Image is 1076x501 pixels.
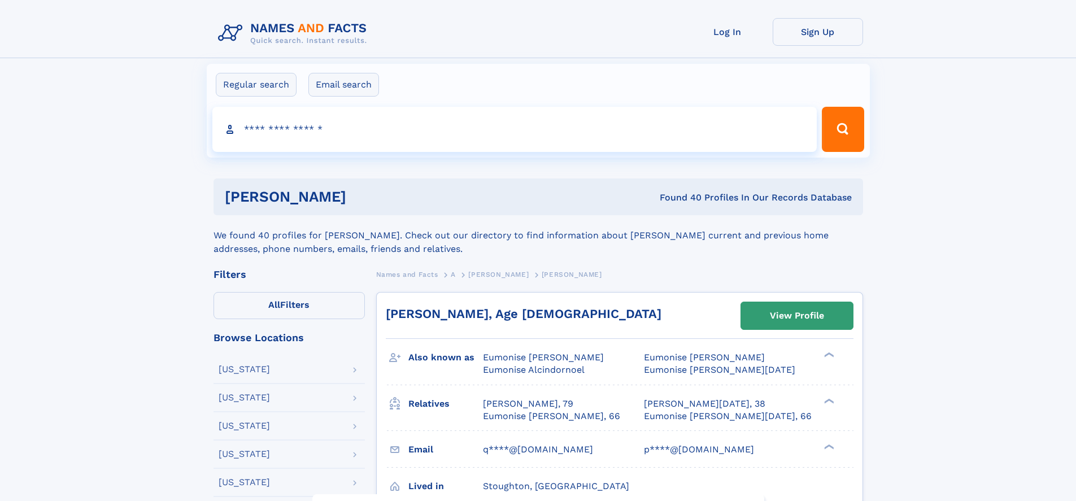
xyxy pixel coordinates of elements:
a: [PERSON_NAME][DATE], 38 [644,398,765,410]
div: ❯ [821,351,835,359]
a: A [451,267,456,281]
input: search input [212,107,817,152]
a: Eumonise [PERSON_NAME], 66 [483,410,620,422]
label: Email search [308,73,379,97]
div: [US_STATE] [219,365,270,374]
span: Eumonise [PERSON_NAME] [483,352,604,363]
span: A [451,271,456,278]
span: All [268,299,280,310]
h1: [PERSON_NAME] [225,190,503,204]
a: Log In [682,18,773,46]
h3: Email [408,440,483,459]
h3: Relatives [408,394,483,413]
h3: Also known as [408,348,483,367]
label: Regular search [216,73,297,97]
a: [PERSON_NAME], Age [DEMOGRAPHIC_DATA] [386,307,661,321]
img: Logo Names and Facts [214,18,376,49]
h3: Lived in [408,477,483,496]
div: View Profile [770,303,824,329]
div: [US_STATE] [219,421,270,430]
div: ❯ [821,397,835,404]
a: View Profile [741,302,853,329]
div: Found 40 Profiles In Our Records Database [503,191,852,204]
span: Stoughton, [GEOGRAPHIC_DATA] [483,481,629,491]
div: Filters [214,269,365,280]
div: Browse Locations [214,333,365,343]
button: Search Button [822,107,864,152]
span: Eumonise [PERSON_NAME][DATE] [644,364,795,375]
div: We found 40 profiles for [PERSON_NAME]. Check out our directory to find information about [PERSON... [214,215,863,256]
span: [PERSON_NAME] [468,271,529,278]
div: ❯ [821,443,835,450]
div: [US_STATE] [219,478,270,487]
span: Eumonise [PERSON_NAME] [644,352,765,363]
a: Sign Up [773,18,863,46]
div: [US_STATE] [219,393,270,402]
a: Names and Facts [376,267,438,281]
div: [US_STATE] [219,450,270,459]
a: [PERSON_NAME], 79 [483,398,573,410]
a: Eumonise [PERSON_NAME][DATE], 66 [644,410,812,422]
a: [PERSON_NAME] [468,267,529,281]
span: [PERSON_NAME] [542,271,602,278]
span: Eumonise Alcindornoel [483,364,585,375]
label: Filters [214,292,365,319]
